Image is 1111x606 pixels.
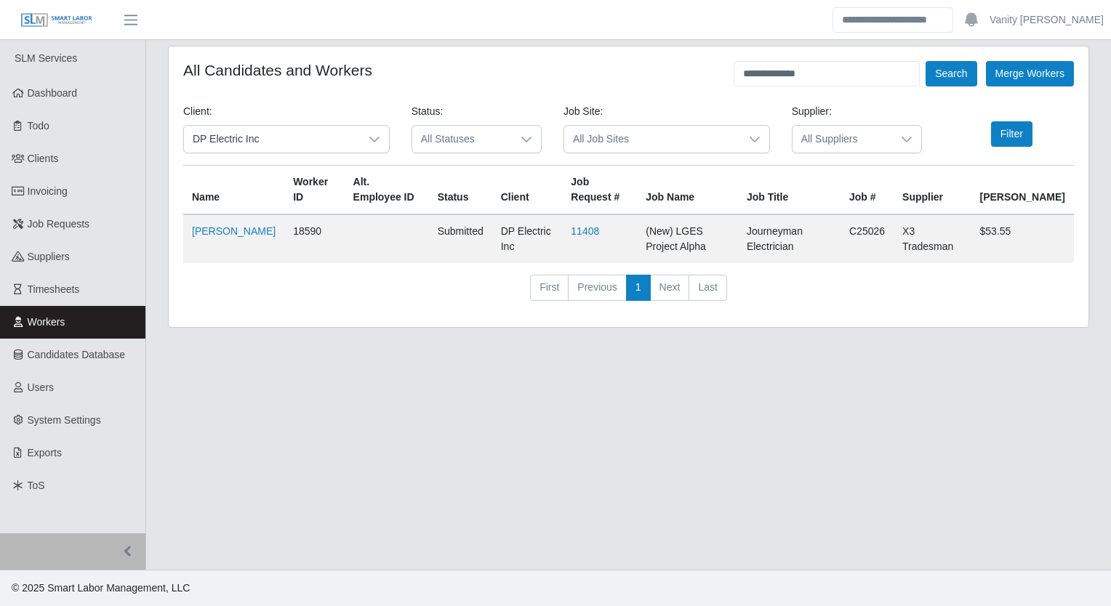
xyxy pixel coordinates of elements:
td: DP Electric Inc [492,214,563,263]
button: Filter [991,121,1032,147]
a: Vanity [PERSON_NAME] [990,12,1104,28]
h4: All Candidates and Workers [183,61,372,79]
span: © 2025 Smart Labor Management, LLC [12,582,190,594]
td: (New) LGES Project Alpha [637,214,738,263]
span: DP Electric Inc [184,126,360,153]
span: Job Requests [28,218,90,230]
th: Job # [841,166,894,215]
a: [PERSON_NAME] [192,225,276,237]
th: Alt. Employee ID [345,166,429,215]
span: Suppliers [28,251,70,262]
span: Workers [28,316,65,328]
td: $53.55 [971,214,1074,263]
span: Exports [28,447,62,458]
span: All Suppliers [793,126,892,153]
span: ToS [28,480,45,491]
span: Users [28,381,55,393]
td: 18590 [284,214,344,263]
span: All Job Sites [564,126,740,153]
a: 1 [626,275,651,301]
td: X3 Tradesman [894,214,971,263]
th: Job Title [738,166,841,215]
input: Search [833,7,953,33]
a: 11408 [571,225,599,237]
td: submitted [429,214,492,263]
th: Status [429,166,492,215]
span: Invoicing [28,185,68,197]
label: Job Site: [563,104,603,119]
th: Worker ID [284,166,344,215]
span: Timesheets [28,283,80,295]
th: Supplier [894,166,971,215]
td: Journeyman Electrician [738,214,841,263]
button: Search [926,61,976,86]
th: Client [492,166,563,215]
th: [PERSON_NAME] [971,166,1074,215]
td: C25026 [841,214,894,263]
img: SLM Logo [20,12,93,28]
th: Name [183,166,284,215]
span: Clients [28,153,59,164]
span: Dashboard [28,87,78,99]
nav: pagination [183,275,1074,312]
span: System Settings [28,414,101,426]
span: Todo [28,120,49,132]
th: Job Name [637,166,738,215]
span: Candidates Database [28,349,126,360]
span: SLM Services [15,52,77,64]
span: All Statuses [412,126,512,153]
label: Status: [412,104,444,119]
label: Client: [183,104,212,119]
th: Job Request # [562,166,637,215]
label: Supplier: [792,104,832,119]
button: Merge Workers [986,61,1074,86]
